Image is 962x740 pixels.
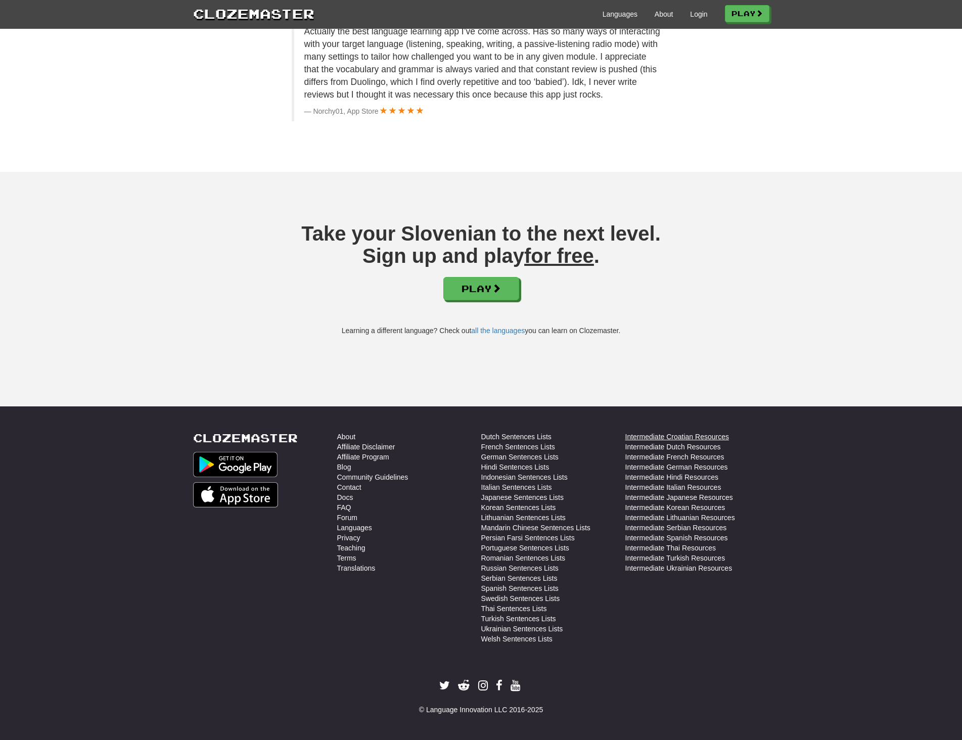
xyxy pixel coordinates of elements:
a: Community Guidelines [337,472,408,482]
a: Languages [603,9,637,19]
a: Intermediate Italian Resources [625,482,721,492]
a: Intermediate Ukrainian Resources [625,563,732,573]
div: Learning a different language? Check out you can learn on Clozemaster. [193,326,769,336]
a: Hindi Sentences Lists [481,462,549,472]
a: Portuguese Sentences Lists [481,543,569,553]
a: FAQ [337,502,351,513]
a: Docs [337,492,353,502]
h3: Take your Slovenian to the next level. Sign up and play . [193,222,769,267]
a: About [655,9,673,19]
a: Contact [337,482,361,492]
a: Affiliate Program [337,452,389,462]
a: Ukrainian Sentences Lists [481,624,563,634]
a: Terms [337,553,356,563]
a: Spanish Sentences Lists [481,583,559,593]
a: French Sentences Lists [481,442,555,452]
a: Indonesian Sentences Lists [481,472,568,482]
a: Serbian Sentences Lists [481,573,558,583]
a: Swedish Sentences Lists [481,593,560,604]
img: Get it on App Store [193,482,279,507]
img: Get it on Google Play [193,452,278,477]
a: Forum [337,513,357,523]
a: Translations [337,563,376,573]
a: Italian Sentences Lists [481,482,552,492]
a: Mandarin Chinese Sentences Lists [481,523,590,533]
a: Dutch Sentences Lists [481,432,552,442]
div: © Language Innovation LLC 2016-2025 [193,705,769,715]
a: Intermediate Croatian Resources [625,432,729,442]
a: Welsh Sentences Lists [481,634,553,644]
u: for free [524,245,594,267]
a: Persian Farsi Sentences Lists [481,533,575,543]
footer: Norchy01, App Store [304,106,661,116]
a: Intermediate French Resources [625,452,724,462]
a: Intermediate Dutch Resources [625,442,721,452]
a: Clozemaster [193,4,314,23]
a: Affiliate Disclaimer [337,442,395,452]
a: German Sentences Lists [481,452,559,462]
a: Login [690,9,707,19]
a: About [337,432,356,442]
a: Intermediate Japanese Resources [625,492,733,502]
a: Privacy [337,533,360,543]
a: Intermediate German Resources [625,462,728,472]
a: Clozemaster [193,432,298,444]
a: Intermediate Thai Resources [625,543,716,553]
a: Lithuanian Sentences Lists [481,513,566,523]
a: Intermediate Turkish Resources [625,553,725,563]
a: Korean Sentences Lists [481,502,556,513]
a: Intermediate Hindi Resources [625,472,718,482]
a: Languages [337,523,372,533]
a: Intermediate Lithuanian Resources [625,513,735,523]
a: Teaching [337,543,365,553]
a: Romanian Sentences Lists [481,553,566,563]
p: Actually the best language learning app I’ve come across. Has so many ways of interacting with yo... [304,25,661,101]
a: Japanese Sentences Lists [481,492,564,502]
a: Intermediate Spanish Resources [625,533,728,543]
a: all the languages [471,327,525,335]
a: Blog [337,462,351,472]
a: Russian Sentences Lists [481,563,559,573]
a: Thai Sentences Lists [481,604,547,614]
a: Play [725,5,769,22]
a: Intermediate Serbian Resources [625,523,727,533]
a: Play [443,277,519,300]
a: Turkish Sentences Lists [481,614,556,624]
a: Intermediate Korean Resources [625,502,725,513]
